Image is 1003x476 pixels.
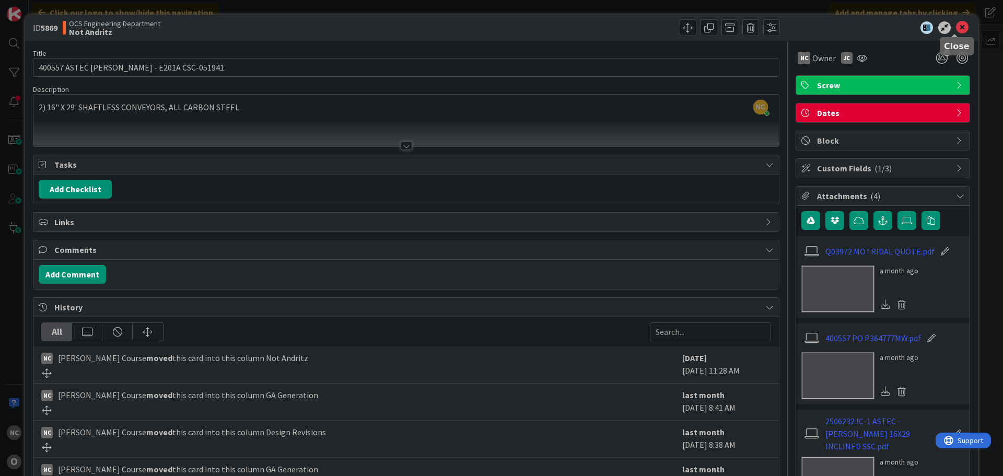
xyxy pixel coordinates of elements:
span: [PERSON_NAME] Course this card into this column GA Generation [58,463,318,475]
div: NC [41,390,53,401]
div: [DATE] 8:38 AM [682,426,771,452]
span: Block [817,134,951,147]
a: Q03972 MOTRIDAL QUOTE.pdf [825,245,935,258]
input: Search... [650,322,771,341]
span: Comments [54,243,760,256]
span: Links [54,216,760,228]
p: 2) 16" X 29' SHAFTLESS CONVEYORS, ALL CARBON STEEL [39,101,774,113]
div: Download [880,385,891,398]
label: Title [33,49,46,58]
span: Owner [812,52,836,64]
b: moved [146,353,172,363]
span: NC [753,100,768,114]
div: [DATE] 11:28 AM [682,352,771,378]
span: Attachments [817,190,951,202]
span: Tasks [54,158,760,171]
div: NC [41,464,53,475]
span: OCS Engineering Department [69,19,160,28]
span: [PERSON_NAME] Course this card into this column GA Generation [58,389,318,401]
input: type card name here... [33,58,779,77]
b: moved [146,427,172,437]
span: ( 1/3 ) [874,163,892,173]
b: last month [682,427,725,437]
span: Support [22,2,48,14]
h5: Close [944,41,970,51]
b: last month [682,464,725,474]
span: [PERSON_NAME] Course this card into this column Design Revisions [58,426,326,438]
div: All [42,323,72,341]
div: NC [798,52,810,64]
div: JC [841,52,853,64]
a: 2506232JC-1 ASTEC - [PERSON_NAME] 16X29 INCLINED SSC.pdf [825,415,947,452]
div: a month ago [880,265,918,276]
span: Screw [817,79,951,91]
span: Description [33,85,69,94]
button: Add Checklist [39,180,112,199]
span: Dates [817,107,951,119]
b: [DATE] [682,353,707,363]
button: Add Comment [39,265,106,284]
span: ID [33,21,57,34]
div: NC [41,353,53,364]
b: Not Andritz [69,28,160,36]
span: Custom Fields [817,162,951,175]
div: a month ago [880,352,918,363]
div: NC [41,427,53,438]
b: 5869 [41,22,57,33]
div: a month ago [880,457,918,468]
span: History [54,301,760,314]
div: [DATE] 8:41 AM [682,389,771,415]
b: last month [682,390,725,400]
b: moved [146,390,172,400]
span: ( 4 ) [870,191,880,201]
div: Download [880,298,891,311]
a: 400557 PO P364777MW.pdf [825,332,921,344]
b: moved [146,464,172,474]
span: [PERSON_NAME] Course this card into this column Not Andritz [58,352,308,364]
